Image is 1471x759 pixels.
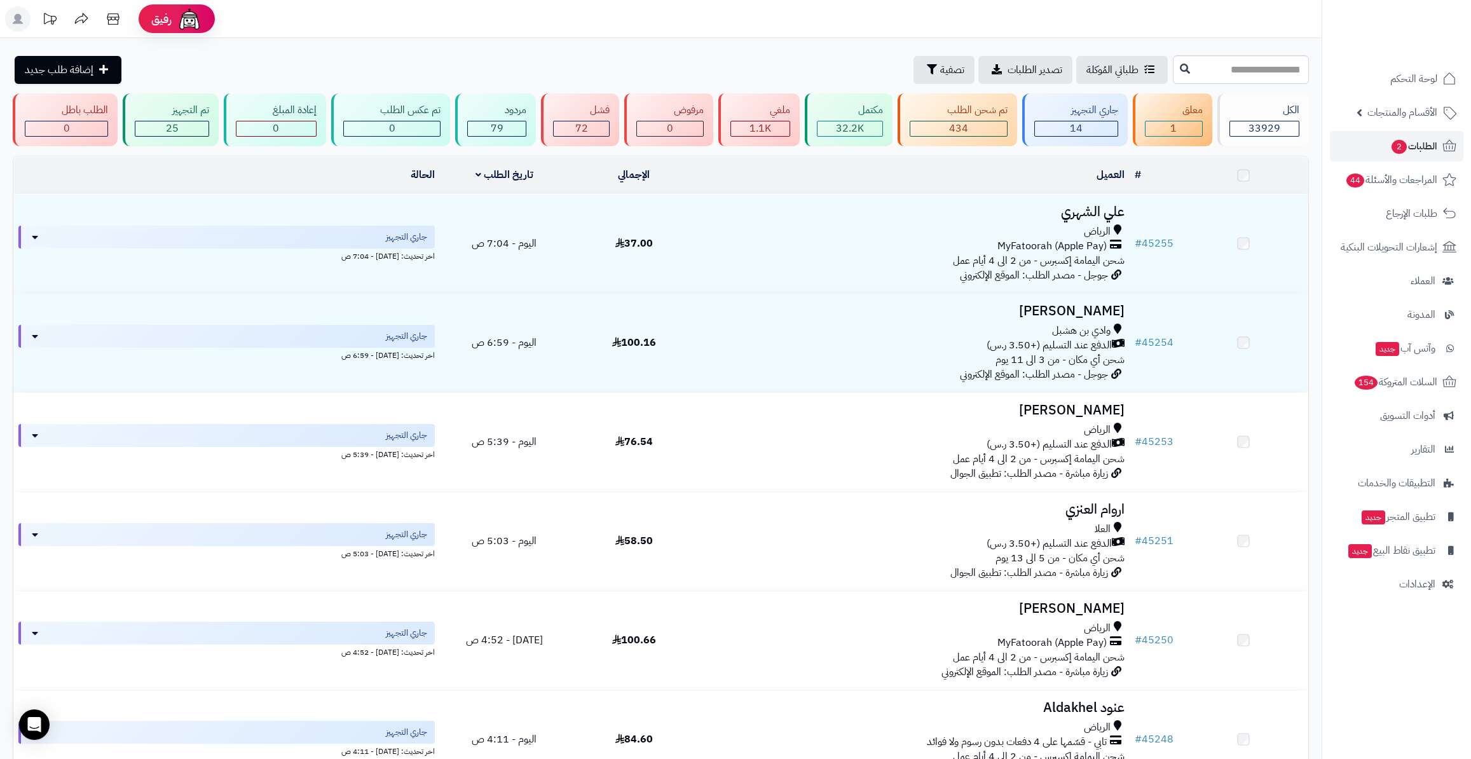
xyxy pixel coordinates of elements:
span: رفيق [151,11,172,27]
div: معلق [1145,103,1202,118]
span: 0 [64,121,70,136]
span: 32.2K [836,121,864,136]
span: جاري التجهيز [386,726,427,739]
span: # [1135,632,1142,648]
span: # [1135,732,1142,747]
span: جاري التجهيز [386,528,427,541]
div: 1118 [731,121,790,136]
span: 100.16 [612,335,656,350]
h3: علي الشهري [704,205,1125,219]
span: 25 [166,121,179,136]
span: وادي بن هشبل [1052,324,1111,338]
span: لوحة التحكم [1390,70,1437,88]
div: 72 [554,121,609,136]
a: الطلبات2 [1330,131,1463,161]
span: تصفية [940,62,964,78]
div: 0 [637,121,702,136]
a: إعادة المبلغ 0 [221,93,329,146]
span: 14 [1070,121,1083,136]
span: المدونة [1407,306,1435,324]
span: جوجل - مصدر الطلب: الموقع الإلكتروني [960,367,1108,382]
span: زيارة مباشرة - مصدر الطلب: تطبيق الجوال [950,565,1108,580]
span: شحن اليمامة إكسبرس - من 2 الى 4 أيام عمل [953,253,1125,268]
span: 0 [389,121,395,136]
span: 76.54 [615,434,653,449]
h3: عنود Aldakhel [704,701,1125,715]
span: # [1135,236,1142,251]
div: 0 [344,121,440,136]
span: اليوم - 6:59 ص [472,335,537,350]
span: 79 [491,121,503,136]
span: جديد [1362,510,1385,524]
div: مردود [467,103,526,118]
span: اليوم - 7:04 ص [472,236,537,251]
a: #45248 [1135,732,1173,747]
span: الرياض [1084,423,1111,437]
div: ملغي [730,103,790,118]
div: 1 [1146,121,1201,136]
a: تم شحن الطلب 434 [895,93,1019,146]
span: الرياض [1084,720,1111,735]
span: المراجعات والأسئلة [1345,171,1437,189]
a: الكل33929 [1215,93,1311,146]
span: تابي - قسّمها على 4 دفعات بدون رسوم ولا فوائد [927,735,1107,749]
span: الدفع عند التسليم (+3.50 ر.س) [987,537,1112,551]
a: لوحة التحكم [1330,64,1463,94]
a: إشعارات التحويلات البنكية [1330,232,1463,263]
div: الطلب باطل [25,103,108,118]
a: أدوات التسويق [1330,400,1463,431]
div: Open Intercom Messenger [19,709,50,740]
div: اخر تحديث: [DATE] - 4:52 ص [18,645,435,658]
div: جاري التجهيز [1034,103,1118,118]
div: 32186 [818,121,882,136]
span: إشعارات التحويلات البنكية [1341,238,1437,256]
h3: [PERSON_NAME] [704,304,1125,318]
a: تحديثات المنصة [34,6,65,35]
span: 154 [1355,376,1378,390]
span: الرياض [1084,621,1111,636]
a: تاريخ الطلب [476,167,533,182]
span: زيارة مباشرة - مصدر الطلب: تطبيق الجوال [950,466,1108,481]
span: MyFatoorah (Apple Pay) [997,636,1107,650]
span: أدوات التسويق [1380,407,1435,425]
span: الدفع عند التسليم (+3.50 ر.س) [987,338,1112,353]
span: السلات المتروكة [1353,373,1437,391]
span: 37.00 [615,236,653,251]
a: تطبيق نقاط البيعجديد [1330,535,1463,566]
div: الكل [1229,103,1299,118]
div: 434 [910,121,1006,136]
a: مكتمل 32.2K [802,93,895,146]
span: التطبيقات والخدمات [1358,474,1435,492]
span: الإعدادات [1399,575,1435,593]
div: 0 [25,121,107,136]
div: تم عكس الطلب [343,103,441,118]
a: المدونة [1330,299,1463,330]
a: العملاء [1330,266,1463,296]
span: شحن اليمامة إكسبرس - من 2 الى 4 أيام عمل [953,650,1125,665]
span: [DATE] - 4:52 ص [466,632,543,648]
span: اليوم - 5:03 ص [472,533,537,549]
div: اخر تحديث: [DATE] - 4:11 ص [18,744,435,757]
a: جاري التجهيز 14 [1020,93,1130,146]
div: اخر تحديث: [DATE] - 6:59 ص [18,348,435,361]
a: #45250 [1135,632,1173,648]
span: جديد [1376,342,1399,356]
span: MyFatoorah (Apple Pay) [997,239,1107,254]
div: 14 [1035,121,1118,136]
a: مرفوض 0 [622,93,715,146]
span: جاري التجهيز [386,330,427,343]
div: مرفوض [636,103,703,118]
button: تصفية [913,56,975,84]
span: # [1135,434,1142,449]
a: العميل [1097,167,1125,182]
a: التطبيقات والخدمات [1330,468,1463,498]
span: جاري التجهيز [386,231,427,243]
span: 58.50 [615,533,653,549]
a: وآتس آبجديد [1330,333,1463,364]
a: طلباتي المُوكلة [1076,56,1168,84]
a: # [1135,167,1141,182]
span: شحن أي مكان - من 3 الى 11 يوم [995,352,1125,367]
span: العملاء [1411,272,1435,290]
div: اخر تحديث: [DATE] - 5:39 ص [18,447,435,460]
a: المراجعات والأسئلة44 [1330,165,1463,195]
